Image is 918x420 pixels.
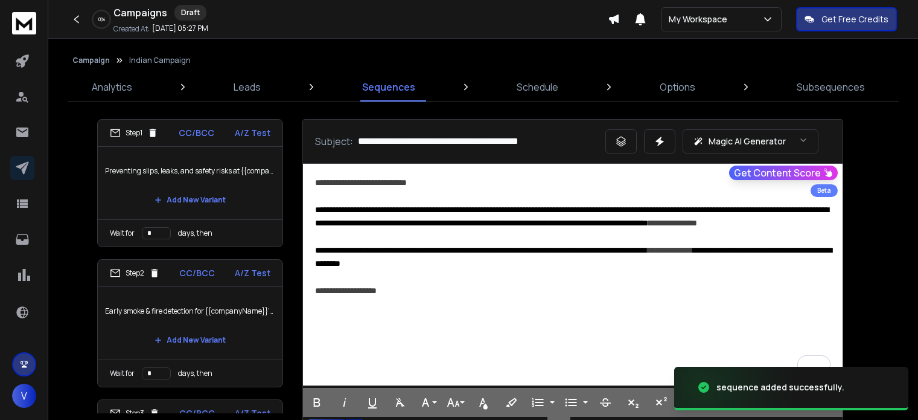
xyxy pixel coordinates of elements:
[178,228,212,238] p: days, then
[509,73,566,102] a: Schedule
[649,390,672,415] button: Superscript
[12,384,36,408] button: V
[129,56,191,65] p: Indian Campaign
[811,184,838,197] div: Beta
[145,188,235,212] button: Add New Variant
[72,56,110,65] button: Campaign
[179,267,215,279] p: CC/BCC
[179,407,215,419] p: CC/BCC
[355,73,422,102] a: Sequences
[821,13,888,25] p: Get Free Credits
[797,80,865,94] p: Subsequences
[581,390,590,415] button: Unordered List
[145,328,235,352] button: Add New Variant
[179,127,214,139] p: CC/BCC
[660,80,695,94] p: Options
[235,127,270,139] p: A/Z Test
[105,154,275,188] p: Preventing slips, leaks, and safety risks at {{companyName}}
[547,390,557,415] button: Ordered List
[669,13,732,25] p: My Workspace
[110,369,135,378] p: Wait for
[226,73,268,102] a: Leads
[526,390,549,415] button: Ordered List
[389,390,412,415] button: Clear Formatting
[789,73,872,102] a: Subsequences
[234,80,261,94] p: Leads
[110,408,160,419] div: Step 3
[517,80,558,94] p: Schedule
[113,5,167,20] h1: Campaigns
[652,73,703,102] a: Options
[98,16,105,23] p: 0 %
[105,294,275,328] p: Early smoke & fire detection for {{companyName}}’s facilities
[110,128,158,138] div: Step 1
[113,24,150,34] p: Created At:
[315,134,353,149] p: Subject:
[12,12,36,34] img: logo
[178,369,212,378] p: days, then
[362,80,415,94] p: Sequences
[594,390,617,415] button: Strikethrough (Ctrl+S)
[84,73,139,102] a: Analytics
[110,228,135,238] p: Wait for
[235,407,270,419] p: A/Z Test
[235,267,270,279] p: A/Z Test
[709,135,786,147] p: Magic AI Generator
[152,24,208,33] p: [DATE] 05:27 PM
[97,119,283,247] li: Step1CC/BCCA/Z TestPreventing slips, leaks, and safety risks at {{companyName}}Add New VariantWai...
[361,390,384,415] button: Underline (Ctrl+U)
[716,381,844,393] div: sequence added successfully.
[559,390,582,415] button: Unordered List
[622,390,645,415] button: Subscript
[683,129,818,153] button: Magic AI Generator
[303,164,843,386] div: To enrich screen reader interactions, please activate Accessibility in Grammarly extension settings
[97,259,283,387] li: Step2CC/BCCA/Z TestEarly smoke & fire detection for {{companyName}}’s facilitiesAdd New VariantWa...
[796,7,897,31] button: Get Free Credits
[729,166,838,180] button: Get Content Score
[92,80,132,94] p: Analytics
[174,5,206,21] div: Draft
[110,268,160,279] div: Step 2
